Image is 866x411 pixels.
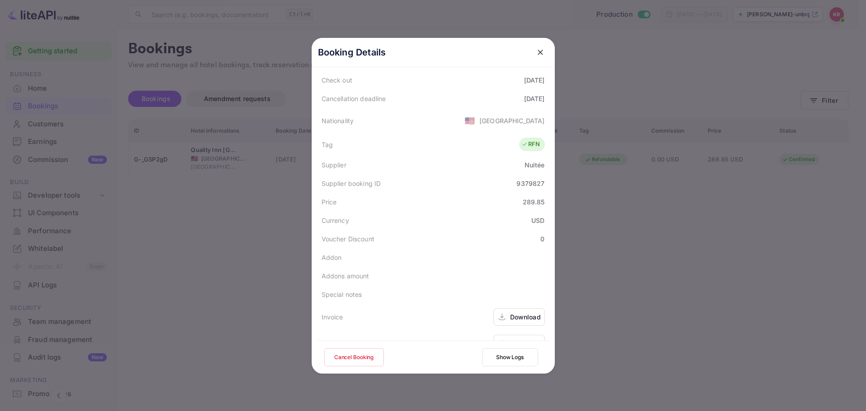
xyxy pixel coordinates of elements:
div: RFN [521,140,540,149]
div: Download [510,312,541,322]
div: Price [322,197,337,207]
div: Voucher [322,339,346,348]
div: Supplier booking ID [322,179,381,188]
div: Special notes [322,290,362,299]
div: Check out [322,75,352,85]
div: [DATE] [524,75,545,85]
div: Supplier [322,160,346,170]
div: Invoice [322,312,343,322]
div: Nationality [322,116,354,125]
p: Booking Details [318,46,386,59]
button: Show Logs [482,348,538,366]
div: Nuitée [525,160,545,170]
div: 289.85 [523,197,545,207]
div: Tag [322,140,333,149]
div: USD [531,216,544,225]
div: Currency [322,216,349,225]
span: United States [465,112,475,129]
div: Voucher Discount [322,234,374,244]
button: close [532,44,548,60]
div: Addons amount [322,271,369,281]
div: 9379827 [516,179,544,188]
div: 0 [540,234,544,244]
button: Cancel Booking [324,348,384,366]
div: Cancellation deadline [322,94,386,103]
div: [DATE] [524,94,545,103]
div: [GEOGRAPHIC_DATA] [479,116,545,125]
div: Download [510,339,541,348]
div: Addon [322,253,342,262]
